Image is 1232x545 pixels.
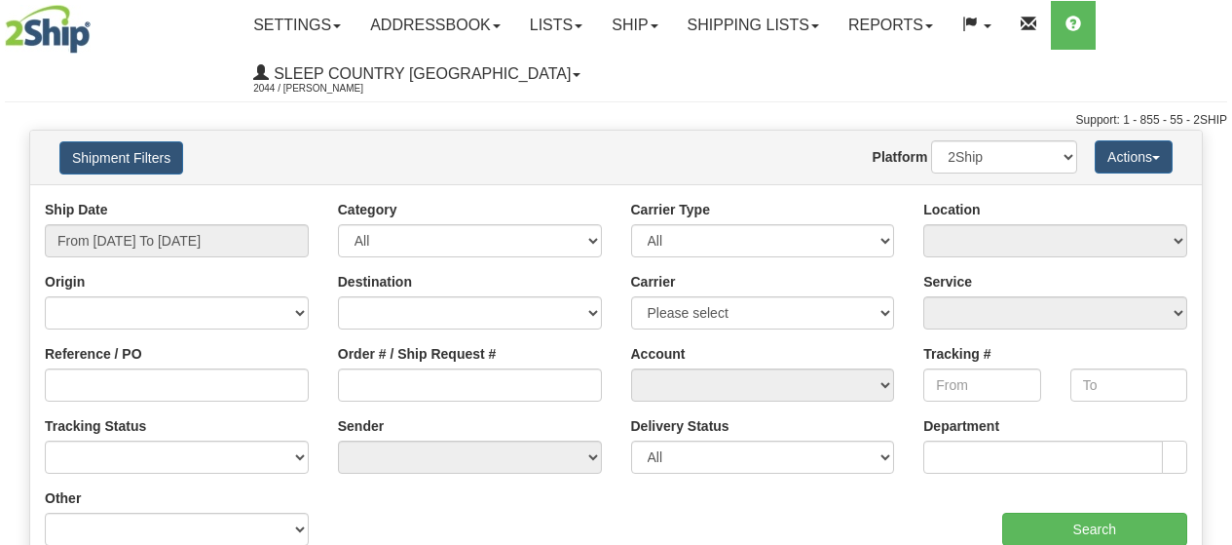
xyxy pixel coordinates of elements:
[45,200,108,219] label: Ship Date
[45,416,146,436] label: Tracking Status
[631,344,686,364] label: Account
[1070,369,1187,402] input: To
[1095,140,1173,174] button: Actions
[5,112,1227,129] div: Support: 1 - 855 - 55 - 2SHIP
[45,272,85,292] label: Origin
[338,272,412,292] label: Destination
[631,416,729,436] label: Delivery Status
[873,147,928,167] label: Platform
[923,369,1040,402] input: From
[834,1,948,50] a: Reports
[239,1,355,50] a: Settings
[515,1,597,50] a: Lists
[253,79,399,98] span: 2044 / [PERSON_NAME]
[338,344,497,364] label: Order # / Ship Request #
[45,344,142,364] label: Reference / PO
[923,272,972,292] label: Service
[355,1,515,50] a: Addressbook
[631,200,710,219] label: Carrier Type
[923,344,990,364] label: Tracking #
[338,200,397,219] label: Category
[923,200,980,219] label: Location
[631,272,676,292] label: Carrier
[923,416,999,436] label: Department
[338,416,384,436] label: Sender
[45,488,81,508] label: Other
[59,141,183,175] button: Shipment Filters
[673,1,834,50] a: Shipping lists
[597,1,672,50] a: Ship
[5,5,91,54] img: logo2044.jpg
[1187,173,1230,371] iframe: chat widget
[269,65,571,82] span: Sleep Country [GEOGRAPHIC_DATA]
[239,50,595,98] a: Sleep Country [GEOGRAPHIC_DATA] 2044 / [PERSON_NAME]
